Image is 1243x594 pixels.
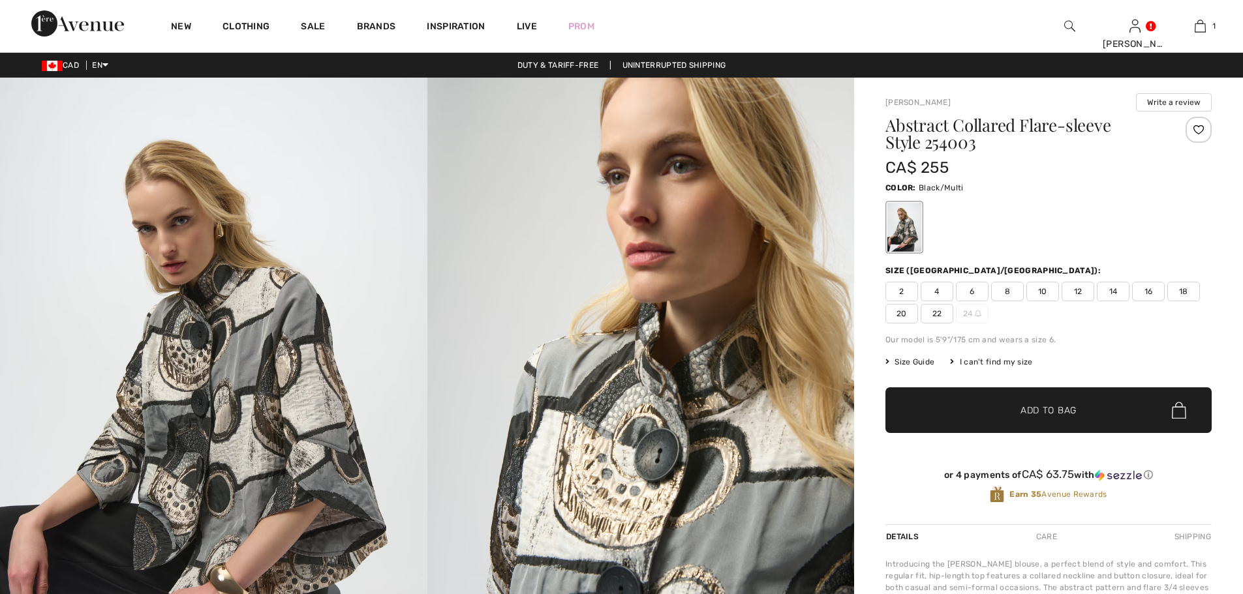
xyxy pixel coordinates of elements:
span: 20 [885,304,918,323]
div: I can't find my size [950,356,1032,368]
div: Care [1025,525,1068,548]
span: 16 [1132,282,1165,301]
img: Bag.svg [1172,402,1186,419]
img: Avenue Rewards [990,486,1004,503]
span: Size Guide [885,356,934,368]
span: 24 [956,304,989,323]
a: Sign In [1129,20,1141,32]
img: 1ère Avenue [31,10,124,37]
a: 1 [1168,18,1232,34]
img: My Bag [1195,18,1206,34]
span: 22 [921,304,953,323]
span: 10 [1026,282,1059,301]
span: 2 [885,282,918,301]
img: ring-m.svg [975,310,981,317]
span: CAD [42,61,84,70]
div: [PERSON_NAME] [1103,37,1167,51]
a: Brands [357,21,396,35]
a: Clothing [223,21,269,35]
a: Sale [301,21,325,35]
a: Prom [568,20,594,33]
h1: Abstract Collared Flare-sleeve Style 254003 [885,117,1158,151]
div: Black/Multi [887,203,921,252]
span: Add to Bag [1020,404,1077,417]
a: Live [517,20,537,33]
span: CA$ 255 [885,158,949,177]
span: 1 [1212,20,1216,32]
span: 14 [1097,282,1129,301]
span: 8 [991,282,1024,301]
img: Canadian Dollar [42,61,63,71]
span: Inspiration [427,21,485,35]
img: search the website [1064,18,1075,34]
img: Sezzle [1095,469,1142,481]
div: Our model is 5'9"/175 cm and wears a size 6. [885,334,1212,346]
div: Details [885,525,922,548]
span: 12 [1062,282,1094,301]
span: 18 [1167,282,1200,301]
button: Add to Bag [885,387,1212,433]
div: Shipping [1171,525,1212,548]
img: My Info [1129,18,1141,34]
span: 4 [921,282,953,301]
a: New [171,21,191,35]
span: 6 [956,282,989,301]
span: Avenue Rewards [1009,488,1107,500]
strong: Earn 35 [1009,490,1041,499]
span: Color: [885,183,916,192]
span: EN [92,61,108,70]
div: or 4 payments of with [885,468,1212,481]
span: CA$ 63.75 [1022,468,1075,481]
a: [PERSON_NAME] [885,98,951,107]
div: or 4 payments ofCA$ 63.75withSezzle Click to learn more about Sezzle [885,468,1212,486]
div: Size ([GEOGRAPHIC_DATA]/[GEOGRAPHIC_DATA]): [885,265,1103,276]
button: Write a review [1136,93,1212,111]
span: Black/Multi [919,183,963,192]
